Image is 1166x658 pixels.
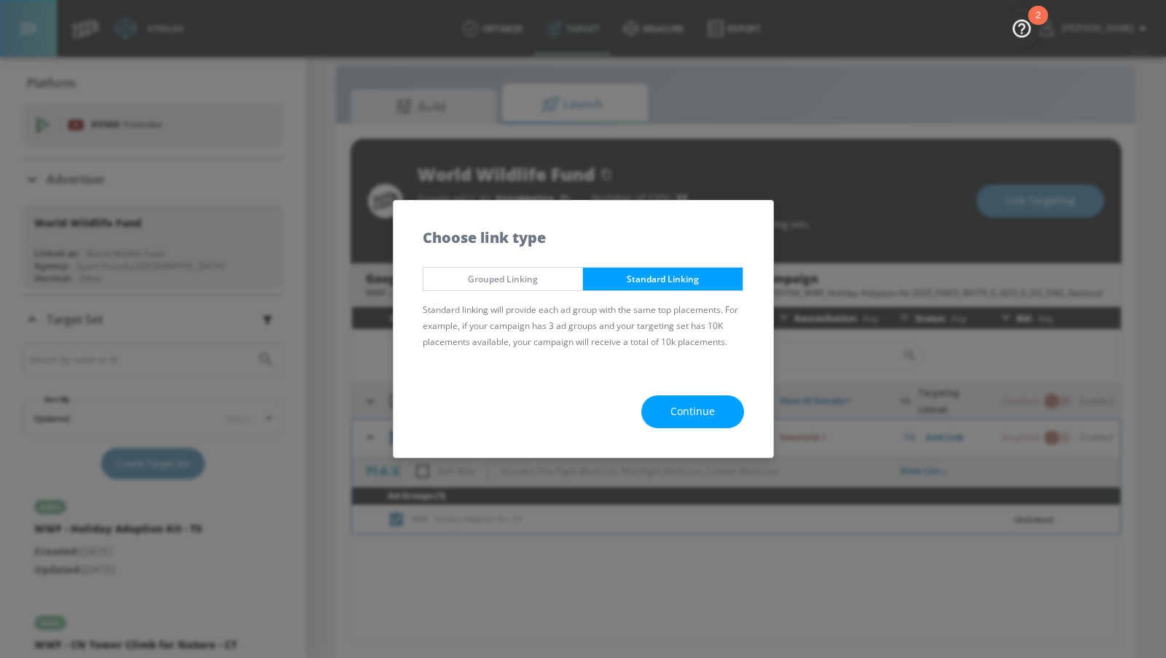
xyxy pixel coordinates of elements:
[423,302,744,350] p: Standard linking will provide each ad group with the same top placements. For example, if your ca...
[670,403,715,421] span: Continue
[423,230,546,245] h5: Choose link type
[434,271,572,287] span: Grouped Linking
[594,271,732,287] span: Standard Linking
[641,395,744,428] button: Continue
[1001,7,1042,48] button: Open Resource Center, 2 new notifications
[423,267,584,291] button: Grouped Linking
[582,267,743,291] button: Standard Linking
[1036,15,1041,34] div: 2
